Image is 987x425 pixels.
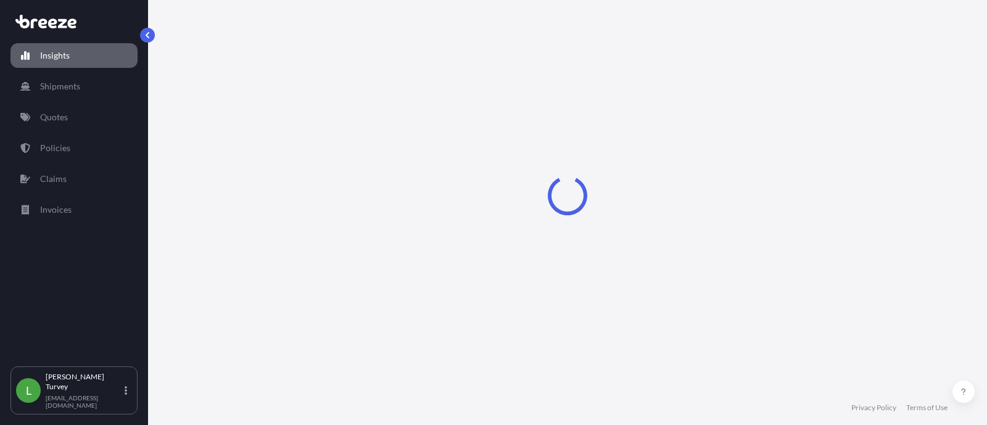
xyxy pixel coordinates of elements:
[10,197,138,222] a: Invoices
[10,167,138,191] a: Claims
[10,43,138,68] a: Insights
[40,49,70,62] p: Insights
[40,111,68,123] p: Quotes
[40,142,70,154] p: Policies
[40,80,80,93] p: Shipments
[906,403,948,413] a: Terms of Use
[10,136,138,160] a: Policies
[26,384,31,397] span: L
[46,372,122,392] p: [PERSON_NAME] Turvey
[10,105,138,130] a: Quotes
[46,394,122,409] p: [EMAIL_ADDRESS][DOMAIN_NAME]
[851,403,896,413] a: Privacy Policy
[10,74,138,99] a: Shipments
[40,173,67,185] p: Claims
[40,204,72,216] p: Invoices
